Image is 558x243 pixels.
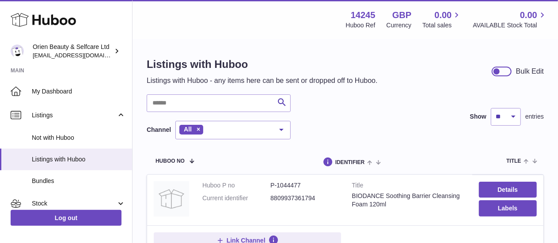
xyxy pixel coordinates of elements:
label: Channel [147,126,171,134]
label: Show [470,112,486,121]
dd: P-1044477 [270,181,338,190]
span: title [506,158,521,164]
span: [EMAIL_ADDRESS][DOMAIN_NAME] [33,52,130,59]
p: Listings with Huboo - any items here can be sent or dropped off to Huboo. [147,76,378,86]
a: 0.00 Total sales [422,9,462,30]
span: AVAILABLE Stock Total [473,21,547,30]
a: Details [479,182,537,198]
div: BIODANCE Soothing Barrier Cleansing Foam 120ml [352,192,466,209]
div: Orien Beauty & Selfcare Ltd [33,43,112,60]
div: Currency [387,21,412,30]
span: identifier [335,160,365,165]
span: All [184,126,192,133]
span: Bundles [32,177,125,185]
span: 0.00 [435,9,452,21]
a: Log out [11,210,121,226]
span: Huboo no [156,158,185,164]
span: Listings with Huboo [32,155,125,164]
span: 0.00 [520,9,537,21]
div: Bulk Edit [516,67,544,76]
strong: 14245 [351,9,376,21]
button: Labels [479,200,537,216]
h1: Listings with Huboo [147,57,378,71]
div: Huboo Ref [346,21,376,30]
strong: Title [352,181,466,192]
dt: Huboo P no [202,181,270,190]
strong: GBP [392,9,411,21]
img: Jc.duenasmilian@orientrade.com [11,45,24,58]
dt: Current identifier [202,194,270,202]
span: Listings [32,111,116,120]
span: entries [525,112,544,121]
span: Stock [32,199,116,208]
span: Not with Huboo [32,134,125,142]
img: BIODANCE Soothing Barrier Cleansing Foam 120ml [154,181,189,217]
span: My Dashboard [32,87,125,96]
a: 0.00 AVAILABLE Stock Total [473,9,547,30]
span: Total sales [422,21,462,30]
dd: 8809937361794 [270,194,338,202]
